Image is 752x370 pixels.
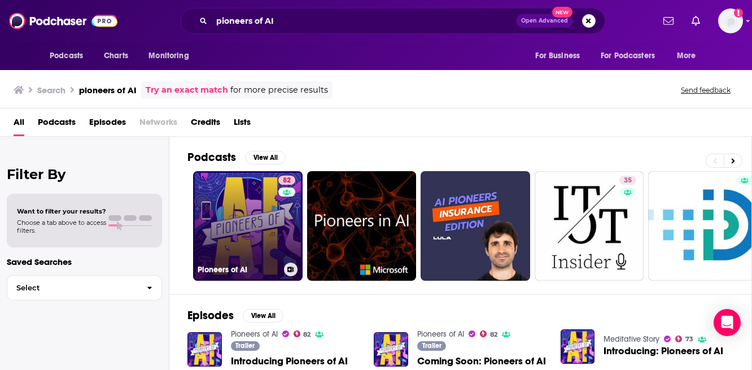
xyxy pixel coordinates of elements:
[231,356,348,366] a: Introducing Pioneers of AI
[50,48,83,64] span: Podcasts
[187,308,283,323] a: EpisodesView All
[521,18,568,24] span: Open Advanced
[9,10,117,32] img: Podchaser - Follow, Share and Rate Podcasts
[687,11,705,31] a: Show notifications dropdown
[139,113,177,136] span: Networks
[604,334,659,344] a: Meditative Story
[593,45,671,67] button: open menu
[527,45,594,67] button: open menu
[677,85,734,95] button: Send feedback
[231,329,278,339] a: Pioneers of AI
[187,332,222,367] img: Introducing Pioneers of AI
[417,329,464,339] a: Pioneers of AI
[42,45,98,67] button: open menu
[303,332,311,337] span: 82
[38,113,76,136] a: Podcasts
[245,151,286,164] button: View All
[89,113,126,136] a: Episodes
[422,342,441,349] span: Trailer
[552,7,572,18] span: New
[104,48,128,64] span: Charts
[14,113,24,136] a: All
[677,48,696,64] span: More
[535,171,644,281] a: 35
[535,48,580,64] span: For Business
[230,84,328,97] span: for more precise results
[561,329,595,364] img: Introducing: Pioneers of AI
[417,356,546,366] a: Coming Soon: Pioneers of AI
[714,309,741,336] div: Open Intercom Messenger
[604,346,723,356] a: Introducing: Pioneers of AI
[79,85,137,95] h3: pioneers of AI
[516,14,573,28] button: Open AdvancedNew
[235,342,255,349] span: Trailer
[480,330,497,337] a: 82
[718,8,743,33] button: Show profile menu
[17,219,106,234] span: Choose a tab above to access filters.
[37,85,65,95] h3: Search
[198,265,279,275] h3: Pioneers of AI
[234,113,251,136] a: Lists
[212,12,516,30] input: Search podcasts, credits, & more...
[490,332,497,337] span: 82
[374,332,408,367] img: Coming Soon: Pioneers of AI
[278,176,295,185] a: 82
[685,337,693,342] span: 73
[187,150,286,164] a: PodcastsView All
[7,256,162,267] p: Saved Searches
[7,284,138,291] span: Select
[669,45,710,67] button: open menu
[734,8,743,18] svg: Add a profile image
[601,48,655,64] span: For Podcasters
[619,176,636,185] a: 35
[17,207,106,215] span: Want to filter your results?
[624,175,632,186] span: 35
[191,113,220,136] a: Credits
[659,11,678,31] a: Show notifications dropdown
[283,175,291,186] span: 82
[7,166,162,182] h2: Filter By
[181,8,605,34] div: Search podcasts, credits, & more...
[187,308,234,323] h2: Episodes
[675,336,693,342] a: 73
[718,8,743,33] img: User Profile
[141,45,203,67] button: open menu
[718,8,743,33] span: Logged in as CommsPodchaser
[243,309,283,323] button: View All
[193,171,303,281] a: 82Pioneers of AI
[7,275,162,301] button: Select
[97,45,135,67] a: Charts
[294,330,311,337] a: 82
[146,84,228,97] a: Try an exact match
[148,48,189,64] span: Monitoring
[187,150,236,164] h2: Podcasts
